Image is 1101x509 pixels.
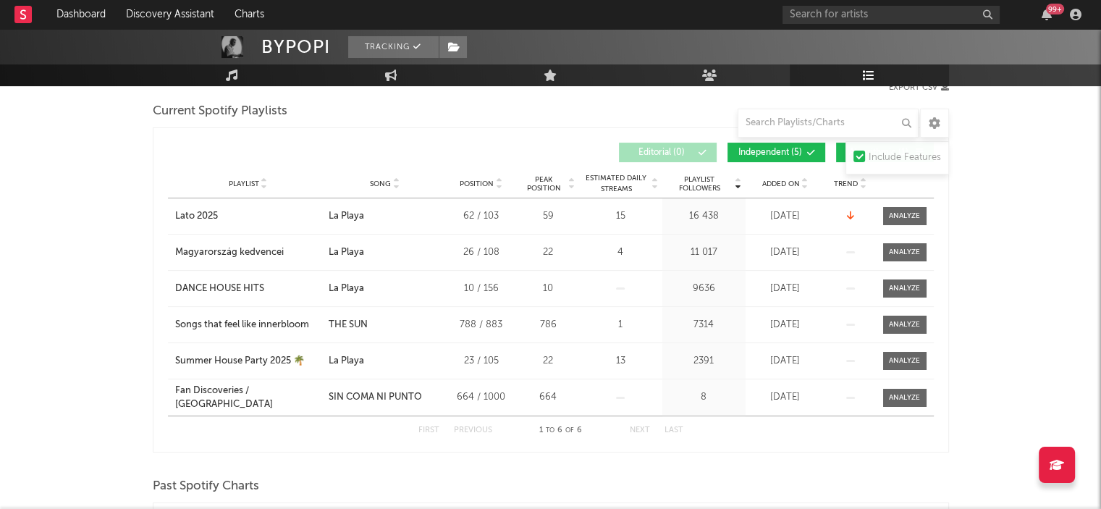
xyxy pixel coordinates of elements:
div: 9636 [666,282,742,296]
div: [DATE] [749,390,822,405]
div: 10 [521,282,575,296]
div: BYPOPI [261,36,330,58]
span: Past Spotify Charts [153,478,259,495]
div: La Playa [329,209,364,224]
div: 59 [521,209,575,224]
div: 1 6 6 [521,422,601,439]
div: [DATE] [749,245,822,260]
button: Tracking [348,36,439,58]
a: Songs that feel like innerbloom [175,318,321,332]
a: DANCE HOUSE HITS [175,282,321,296]
div: La Playa [329,282,364,296]
div: 99 + [1046,4,1064,14]
button: Algorithmic(1) [836,143,934,162]
div: THE SUN [329,318,368,332]
button: Last [665,426,683,434]
div: 23 / 105 [449,354,514,369]
div: 2391 [666,354,742,369]
button: Previous [454,426,492,434]
span: Estimated Daily Streams [583,173,650,195]
div: 62 / 103 [449,209,514,224]
a: Magyarország kedvencei [175,245,321,260]
div: 26 / 108 [449,245,514,260]
div: 11 017 [666,245,742,260]
div: [DATE] [749,354,822,369]
span: Peak Position [521,175,567,193]
div: Songs that feel like innerbloom [175,318,309,332]
div: SIN COMA NI PUNTO [329,390,422,405]
button: 99+ [1042,9,1052,20]
button: Editorial(0) [619,143,717,162]
button: First [418,426,439,434]
span: Independent ( 5 ) [737,148,803,157]
div: 15 [583,209,659,224]
input: Search Playlists/Charts [738,109,919,138]
span: Playlist Followers [666,175,733,193]
span: Trend [834,180,858,188]
div: [DATE] [749,282,822,296]
div: [DATE] [749,209,822,224]
div: [DATE] [749,318,822,332]
a: Summer House Party 2025 🌴 [175,354,321,369]
div: 16 438 [666,209,742,224]
div: 22 [521,245,575,260]
div: 664 [521,390,575,405]
div: 1 [583,318,659,332]
button: Export CSV [889,83,949,92]
div: Summer House Party 2025 🌴 [175,354,305,369]
span: to [546,427,554,434]
span: of [565,427,574,434]
span: Added On [762,180,800,188]
div: Magyarország kedvencei [175,245,284,260]
div: 13 [583,354,659,369]
span: Playlist [229,180,259,188]
button: Next [630,426,650,434]
span: Editorial ( 0 ) [628,148,695,157]
div: 8 [666,390,742,405]
span: Song [370,180,391,188]
div: Include Features [869,149,941,167]
div: 664 / 1000 [449,390,514,405]
button: Independent(5) [727,143,825,162]
span: Current Spotify Playlists [153,103,287,120]
input: Search for artists [782,6,1000,24]
span: Position [460,180,494,188]
div: La Playa [329,354,364,369]
a: Lato 2025 [175,209,321,224]
div: 7314 [666,318,742,332]
div: 786 [521,318,575,332]
div: DANCE HOUSE HITS [175,282,264,296]
div: La Playa [329,245,364,260]
a: Fan Discoveries / [GEOGRAPHIC_DATA] [175,384,321,412]
div: Lato 2025 [175,209,218,224]
div: 4 [583,245,659,260]
div: 22 [521,354,575,369]
div: 10 / 156 [449,282,514,296]
div: 788 / 883 [449,318,514,332]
